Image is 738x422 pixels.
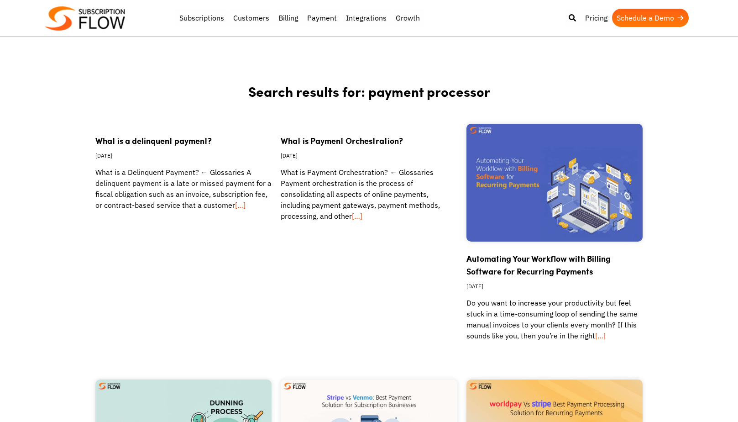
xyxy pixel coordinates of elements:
a: Customers [229,9,274,27]
a: Payment [303,9,341,27]
a: What is Payment Orchestration? [281,135,403,147]
img: Billing Software for Recurring Payments [466,124,643,242]
a: […] [595,331,606,340]
a: Pricing [581,9,612,27]
div: [DATE] [281,147,457,167]
a: What is a delinquent payment? [95,135,212,147]
a: Growth [391,9,424,27]
p: What is Payment Orchestration? ← Glossaries Payment orchestration is the process of consolidating... [281,167,457,222]
a: Billing [274,9,303,27]
p: What is a Delinquent Payment? ← Glossaries A delinquent payment is a late or missed payment for a... [95,167,272,211]
a: […] [352,211,362,221]
a: […] [235,200,246,210]
a: Automating Your Workflow with Billing Software for Recurring Payments [466,253,611,277]
a: Schedule a Demo [612,9,689,27]
img: Subscriptionflow [45,6,125,31]
p: Do you want to increase your productivity but feel stuck in a time-consuming loop of sending the ... [466,297,643,341]
h2: Search results for: payment processor [95,82,643,124]
div: [DATE] [95,147,272,167]
a: Integrations [341,9,391,27]
a: Subscriptions [175,9,229,27]
div: [DATE] [466,278,643,297]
